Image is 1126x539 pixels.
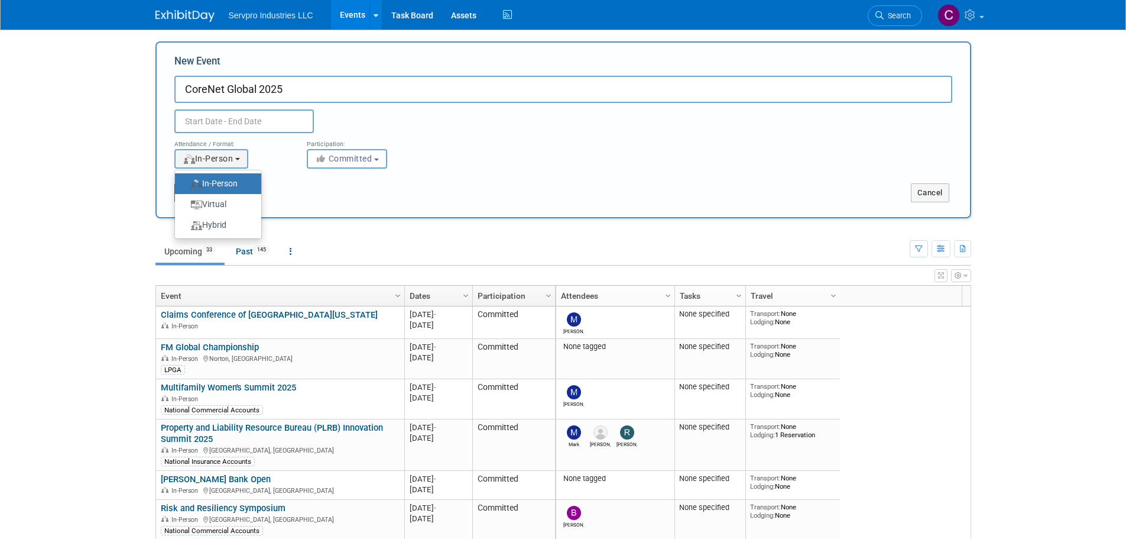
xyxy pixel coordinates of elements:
div: [GEOGRAPHIC_DATA], [GEOGRAPHIC_DATA] [161,485,399,495]
a: Claims Conference of [GEOGRAPHIC_DATA][US_STATE] [161,309,378,320]
div: None tagged [560,342,670,351]
div: [DATE] [410,433,467,443]
a: Dates [410,286,465,306]
img: Chris Chassagneux [937,4,960,27]
div: National Commercial Accounts [161,526,263,535]
span: Lodging: [750,390,775,399]
div: Brian Donnelly [563,520,584,528]
div: Norton, [GEOGRAPHIC_DATA] [161,353,399,363]
button: Committed [307,149,387,169]
div: Anthony Zubrick [590,440,611,447]
img: Matt Bardasian [567,312,581,327]
img: Mark Bristol [567,425,581,440]
a: Column Settings [732,286,745,304]
div: [GEOGRAPHIC_DATA], [GEOGRAPHIC_DATA] [161,445,399,455]
td: Committed [472,419,555,471]
a: Tasks [680,286,738,306]
div: None None [750,382,835,399]
span: Transport: [750,382,781,390]
div: [DATE] [410,393,467,403]
a: Search [868,5,922,26]
img: In-Person Event [161,355,168,361]
a: Column Settings [459,286,472,304]
span: - [434,310,436,319]
span: In-Person [171,395,202,403]
div: Participation: [307,133,421,149]
a: Column Settings [391,286,404,304]
span: In-Person [171,322,202,330]
div: None specified [679,503,741,512]
span: In-Person [171,487,202,495]
img: In-Person Event [161,395,168,401]
span: In-Person [171,355,202,363]
span: - [434,504,436,512]
span: - [434,343,436,351]
label: In-Person [181,176,249,192]
label: Hybrid [181,217,249,233]
td: Committed [472,471,555,500]
a: Event [161,286,397,306]
div: [DATE] [410,422,467,433]
span: Lodging: [750,511,775,519]
div: None tagged [560,474,670,483]
div: [DATE] [410,474,467,484]
div: None None [750,309,835,327]
span: 33 [203,246,216,254]
span: Column Settings [663,291,673,301]
span: Transport: [750,474,781,482]
span: Column Settings [829,291,838,301]
img: Rick Dubois [620,425,634,440]
span: Transport: [750,422,781,431]
a: [PERSON_NAME] Bank Open [161,474,271,485]
div: National Insurance Accounts [161,457,255,466]
span: Servpro Industries LLC [229,11,313,20]
div: None specified [679,474,741,483]
span: Lodging: [750,318,775,326]
td: Committed [472,306,555,339]
img: In-Person Event [161,487,168,493]
div: [DATE] [410,382,467,392]
div: Mark Bristol [563,440,584,447]
div: [DATE] [410,514,467,524]
img: Format-Hybrid.png [191,221,202,231]
button: Cancel [911,183,949,202]
td: Committed [472,379,555,419]
a: Property and Liability Resource Bureau (PLRB) Innovation Summit 2025 [161,422,383,444]
div: [DATE] [410,309,467,319]
span: Lodging: [750,482,775,490]
img: Format-InPerson.png [191,179,202,189]
span: Column Settings [393,291,403,301]
span: Search [884,11,911,20]
a: Column Settings [542,286,555,304]
div: [DATE] [410,503,467,513]
img: In-Person Event [161,516,168,522]
div: None specified [679,382,741,392]
img: Brian Donnelly [567,506,581,520]
label: New Event [174,54,220,73]
button: In-Person [174,149,248,169]
a: FM Global Championship [161,342,259,353]
a: Risk and Resiliency Symposium [161,503,285,514]
div: [DATE] [410,353,467,363]
span: Lodging: [750,350,775,359]
div: None None [750,474,835,491]
div: [DATE] [410,320,467,330]
span: - [434,475,436,483]
a: Attendees [561,286,667,306]
div: [DATE] [410,342,467,352]
div: Matt Bardasian [563,327,584,334]
input: Start Date - End Date [174,109,314,133]
span: - [434,423,436,432]
a: Travel [751,286,832,306]
span: Transport: [750,342,781,350]
span: In-Person [183,154,233,163]
img: In-Person Event [161,322,168,328]
span: In-Person [171,516,202,524]
span: Transport: [750,503,781,511]
img: ExhibitDay [155,10,215,22]
div: [GEOGRAPHIC_DATA], [GEOGRAPHIC_DATA] [161,514,399,524]
img: Maria Robertson [567,385,581,399]
a: Column Settings [827,286,840,304]
img: Format-Virtual.png [191,201,202,210]
span: In-Person [171,447,202,454]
